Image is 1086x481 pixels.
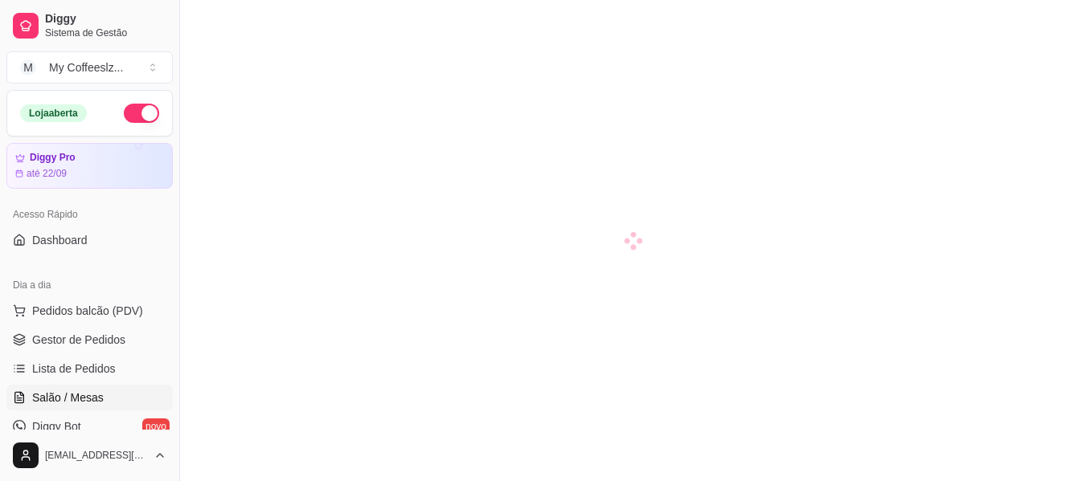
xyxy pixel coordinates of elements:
span: Gestor de Pedidos [32,332,125,348]
article: Diggy Pro [30,152,76,164]
a: Lista de Pedidos [6,356,173,381]
div: Loja aberta [20,104,87,122]
button: Pedidos balcão (PDV) [6,298,173,324]
span: Salão / Mesas [32,389,104,406]
a: Salão / Mesas [6,385,173,410]
span: Lista de Pedidos [32,361,116,377]
a: DiggySistema de Gestão [6,6,173,45]
span: M [20,59,36,75]
span: Diggy [45,12,166,26]
div: Acesso Rápido [6,202,173,227]
div: Dia a dia [6,272,173,298]
a: Dashboard [6,227,173,253]
span: Dashboard [32,232,88,248]
span: Sistema de Gestão [45,26,166,39]
button: [EMAIL_ADDRESS][DOMAIN_NAME] [6,436,173,475]
span: Diggy Bot [32,418,81,434]
a: Diggy Proaté 22/09 [6,143,173,189]
span: [EMAIL_ADDRESS][DOMAIN_NAME] [45,449,147,462]
a: Gestor de Pedidos [6,327,173,353]
button: Select a team [6,51,173,84]
a: Diggy Botnovo [6,414,173,439]
article: até 22/09 [27,167,67,180]
button: Alterar Status [124,104,159,123]
div: My Coffeeslz ... [49,59,123,75]
span: Pedidos balcão (PDV) [32,303,143,319]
